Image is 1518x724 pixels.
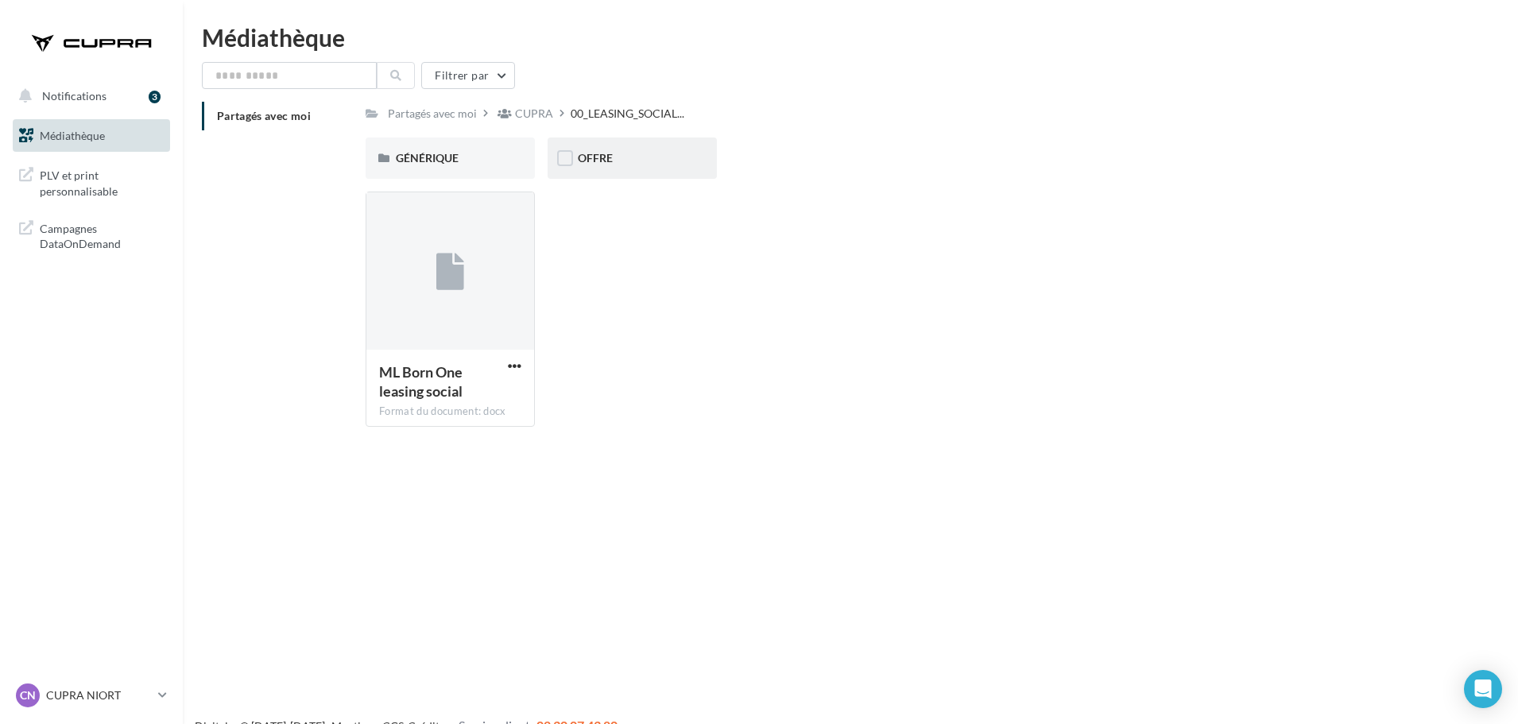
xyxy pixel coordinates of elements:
[40,129,105,142] span: Médiathèque
[13,680,170,710] a: CN CUPRA NIORT
[578,151,613,165] span: OFFRE
[42,89,106,103] span: Notifications
[388,106,477,122] div: Partagés avec moi
[202,25,1499,49] div: Médiathèque
[10,79,167,113] button: Notifications 3
[20,687,36,703] span: CN
[40,218,164,252] span: Campagnes DataOnDemand
[379,405,521,419] div: Format du document: docx
[379,363,463,400] span: ML Born One leasing social
[515,106,553,122] div: CUPRA
[396,151,459,165] span: GÉNÉRIQUE
[46,687,152,703] p: CUPRA NIORT
[1464,670,1502,708] div: Open Intercom Messenger
[571,106,684,122] span: 00_LEASING_SOCIAL...
[10,158,173,205] a: PLV et print personnalisable
[217,109,311,122] span: Partagés avec moi
[421,62,515,89] button: Filtrer par
[149,91,161,103] div: 3
[40,165,164,199] span: PLV et print personnalisable
[10,119,173,153] a: Médiathèque
[10,211,173,258] a: Campagnes DataOnDemand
